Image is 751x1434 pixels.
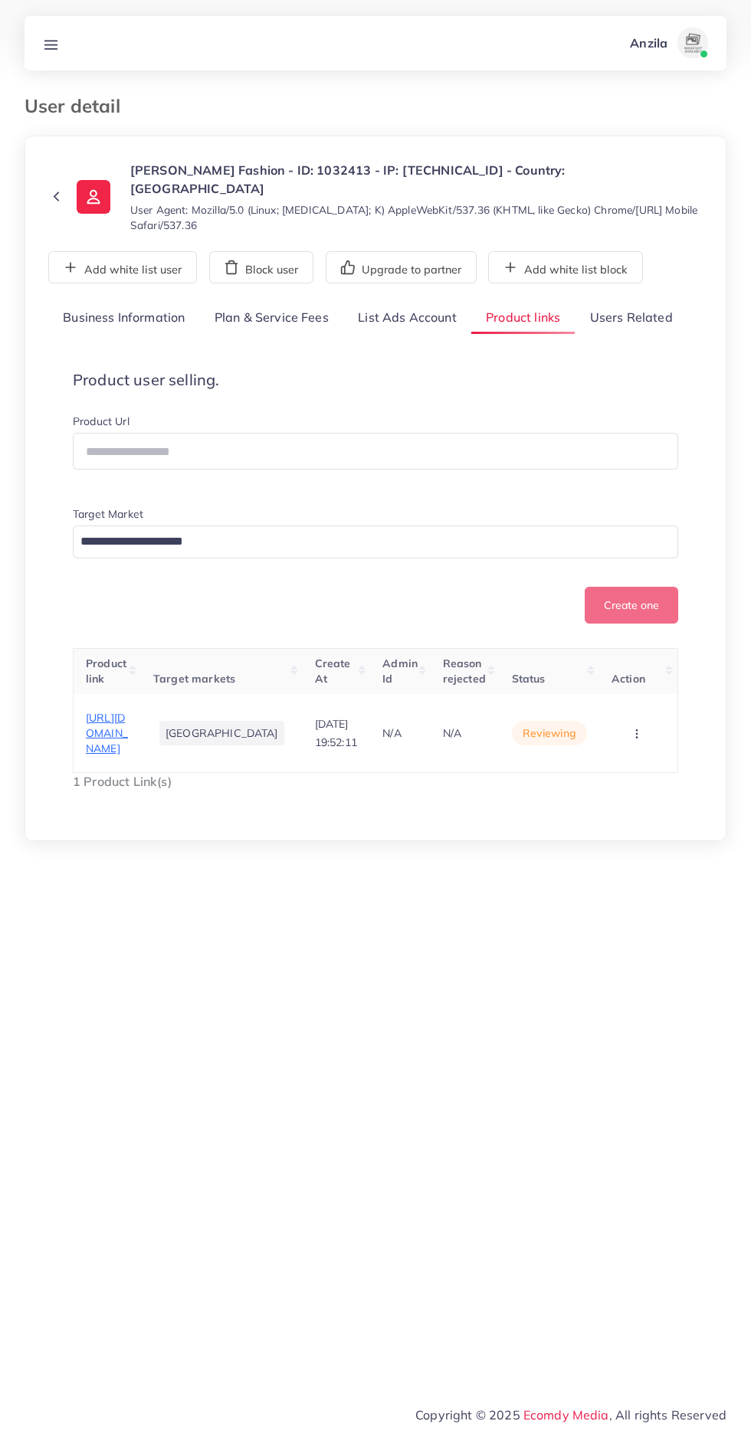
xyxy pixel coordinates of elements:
[630,34,667,52] p: Anzila
[86,711,128,756] span: [URL][DOMAIN_NAME]
[575,302,687,335] a: Users Related
[612,672,645,686] span: Action
[443,656,486,686] span: Reason rejected
[75,530,658,554] input: Search for option
[326,251,477,283] button: Upgrade to partner
[73,371,678,389] h4: Product user selling.
[73,774,172,789] span: 1 Product Link(s)
[315,656,351,686] span: Create At
[609,1406,726,1424] span: , All rights Reserved
[48,302,200,335] a: Business Information
[73,525,678,558] div: Search for option
[585,587,678,624] button: Create one
[73,414,130,429] label: Product Url
[523,725,576,741] span: reviewing
[471,302,575,335] a: Product links
[25,95,133,117] h3: User detail
[512,672,546,686] span: Status
[382,656,418,686] span: Admin Id
[343,302,471,335] a: List Ads Account
[77,180,110,214] img: ic-user-info.36bf1079.svg
[382,724,401,742] p: N/A
[523,1407,609,1423] a: Ecomdy Media
[130,202,703,233] small: User Agent: Mozilla/5.0 (Linux; [MEDICAL_DATA]; K) AppleWebKit/537.36 (KHTML, like Gecko) Chrome/...
[200,302,343,335] a: Plan & Service Fees
[209,251,313,283] button: Block user
[621,28,714,58] a: Anzilaavatar
[677,28,708,58] img: avatar
[415,1406,726,1424] span: Copyright © 2025
[488,251,643,283] button: Add white list block
[86,656,126,686] span: Product link
[153,672,235,686] span: Target markets
[159,721,284,745] li: [GEOGRAPHIC_DATA]
[130,161,703,198] p: [PERSON_NAME] Fashion - ID: 1032413 - IP: [TECHNICAL_ID] - Country: [GEOGRAPHIC_DATA]
[48,251,197,283] button: Add white list user
[73,506,143,522] label: Target Market
[315,715,359,751] p: [DATE] 19:52:11
[443,726,461,740] span: N/A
